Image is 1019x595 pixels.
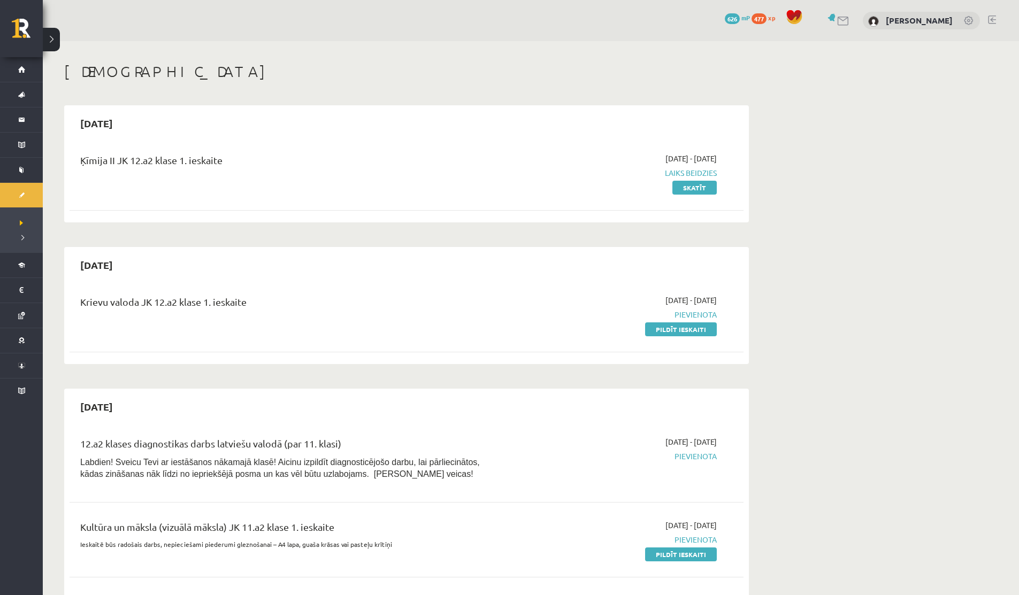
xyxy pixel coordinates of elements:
[70,394,124,419] h2: [DATE]
[672,181,717,195] a: Skatīt
[80,436,499,456] div: 12.a2 klases diagnostikas darbs latviešu valodā (par 11. klasi)
[515,167,717,179] span: Laiks beidzies
[645,322,717,336] a: Pildīt ieskaiti
[80,153,499,173] div: Ķīmija II JK 12.a2 klase 1. ieskaite
[665,295,717,306] span: [DATE] - [DATE]
[868,16,879,27] img: Rebeka Trofimova
[741,13,750,22] span: mP
[752,13,767,24] span: 477
[80,295,499,314] div: Krievu valoda JK 12.a2 klase 1. ieskaite
[768,13,775,22] span: xp
[645,547,717,561] a: Pildīt ieskaiti
[665,153,717,164] span: [DATE] - [DATE]
[515,451,717,462] span: Pievienota
[886,15,953,26] a: [PERSON_NAME]
[515,309,717,320] span: Pievienota
[725,13,740,24] span: 626
[665,520,717,531] span: [DATE] - [DATE]
[665,436,717,447] span: [DATE] - [DATE]
[70,111,124,136] h2: [DATE]
[64,63,749,81] h1: [DEMOGRAPHIC_DATA]
[80,520,499,539] div: Kultūra un māksla (vizuālā māksla) JK 11.a2 klase 1. ieskaite
[752,13,780,22] a: 477 xp
[515,534,717,545] span: Pievienota
[12,19,43,45] a: Rīgas 1. Tālmācības vidusskola
[80,458,480,478] span: Labdien! Sveicu Tevi ar iestāšanos nākamajā klasē! Aicinu izpildīt diagnosticējošo darbu, lai pār...
[70,252,124,277] h2: [DATE]
[80,539,499,549] p: Ieskaitē būs radošais darbs, nepieciešami piederumi gleznošanai – A4 lapa, guaša krāsas vai paste...
[725,13,750,22] a: 626 mP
